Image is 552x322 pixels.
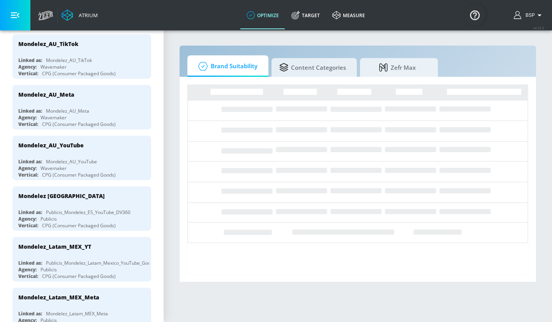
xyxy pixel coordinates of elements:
div: Mondelez_AU_TikTokLinked as:Mondelez_AU_TikTokAgency:WavemakerVertical:CPG (Consumer Packaged Goods) [12,34,151,79]
div: Agency: [18,216,37,222]
div: Mondelez_AU_Meta [46,108,89,114]
div: CPG (Consumer Packaged Goods) [42,273,116,280]
div: Publicis [41,216,57,222]
div: Wavemaker [41,114,67,121]
div: Mondelez_AU_YouTubeLinked as:Mondelez_AU_YouTubeAgency:WavemakerVertical:CPG (Consumer Packaged G... [12,136,151,180]
div: Mondelez_AU_TikTok [46,57,92,64]
div: Publicis_Mondelez_Latam_Mexico_YouTube_GoogleAds [46,260,166,266]
div: Mondelez [GEOGRAPHIC_DATA]Linked as:Publicis_Mondelez_ES_YouTube_DV360Agency:PublicisVertical:CPG... [12,186,151,231]
a: Target [285,1,326,29]
div: Atrium [76,12,98,19]
div: Wavemaker [41,165,67,172]
span: Brand Suitability [195,57,257,76]
span: login as: bsp_linking@zefr.com [522,12,535,18]
div: Mondelez_AU_YouTube [18,142,84,149]
div: Linked as: [18,108,42,114]
div: Linked as: [18,260,42,266]
div: Mondelez_AU_YouTube [46,158,97,165]
div: Mondelez_AU_MetaLinked as:Mondelez_AU_MetaAgency:WavemakerVertical:CPG (Consumer Packaged Goods) [12,85,151,129]
div: Vertical: [18,70,38,77]
button: BSP [514,11,544,20]
div: Mondelez_Latam_MEX_Meta [18,294,99,301]
span: v 4.32.0 [533,26,544,30]
div: Agency: [18,266,37,273]
div: CPG (Consumer Packaged Goods) [42,222,116,229]
div: Agency: [18,165,37,172]
div: Publicis_Mondelez_ES_YouTube_DV360 [46,209,131,216]
a: Atrium [62,9,98,21]
span: Content Categories [279,58,346,77]
div: Agency: [18,64,37,70]
div: CPG (Consumer Packaged Goods) [42,172,116,178]
div: Vertical: [18,273,38,280]
div: Vertical: [18,172,38,178]
div: Wavemaker [41,64,67,70]
div: Linked as: [18,209,42,216]
div: Mondelez_AU_TikTok [18,40,78,48]
a: measure [326,1,371,29]
div: Linked as: [18,158,42,165]
div: Mondelez_AU_Meta [18,91,74,98]
span: Zefr Max [368,58,427,77]
div: Vertical: [18,121,38,127]
div: Mondelez_Latam_MEX_YTLinked as:Publicis_Mondelez_Latam_Mexico_YouTube_GoogleAdsAgency:PublicisVer... [12,237,151,281]
div: Linked as: [18,57,42,64]
div: Mondelez [GEOGRAPHIC_DATA] [18,192,105,200]
div: Publicis [41,266,57,273]
div: Linked as: [18,310,42,317]
div: Mondelez_Latam_MEX_YT [18,243,91,250]
div: CPG (Consumer Packaged Goods) [42,121,116,127]
button: Open Resource Center [464,4,486,26]
a: optimize [240,1,285,29]
div: Vertical: [18,222,38,229]
div: CPG (Consumer Packaged Goods) [42,70,116,77]
div: Agency: [18,114,37,121]
div: Mondelez_Latam_MEX_Meta [46,310,108,317]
